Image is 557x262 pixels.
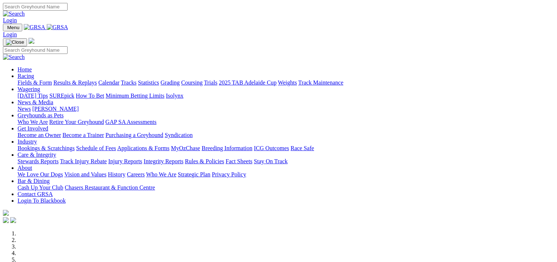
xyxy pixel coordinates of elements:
a: Breeding Information [202,145,252,151]
a: Track Maintenance [298,79,343,86]
a: Tracks [121,79,137,86]
a: Contact GRSA [18,191,53,197]
div: Industry [18,145,554,152]
a: Purchasing a Greyhound [106,132,163,138]
a: Fact Sheets [226,158,252,164]
a: ICG Outcomes [254,145,289,151]
div: Bar & Dining [18,184,554,191]
a: Privacy Policy [212,171,246,177]
img: GRSA [47,24,68,31]
img: Search [3,11,25,17]
a: We Love Our Dogs [18,171,63,177]
div: About [18,171,554,178]
a: Industry [18,138,37,145]
a: How To Bet [76,93,104,99]
a: 2025 TAB Adelaide Cup [219,79,276,86]
img: Close [6,39,24,45]
div: News & Media [18,106,554,112]
a: Login [3,17,17,23]
img: twitter.svg [10,217,16,223]
button: Toggle navigation [3,24,22,31]
a: Get Involved [18,125,48,132]
a: Track Injury Rebate [60,158,107,164]
a: GAP SA Assessments [106,119,157,125]
img: Search [3,54,25,60]
a: Vision and Values [64,171,106,177]
a: Stay On Track [254,158,287,164]
input: Search [3,3,68,11]
div: Racing [18,79,554,86]
a: Statistics [138,79,159,86]
img: logo-grsa-white.png [28,38,34,44]
a: Stewards Reports [18,158,58,164]
div: Greyhounds as Pets [18,119,554,125]
a: Integrity Reports [144,158,183,164]
div: Get Involved [18,132,554,138]
span: Menu [7,25,19,30]
a: Who We Are [146,171,176,177]
a: Race Safe [290,145,314,151]
a: Login To Blackbook [18,198,66,204]
button: Toggle navigation [3,38,27,46]
a: [DATE] Tips [18,93,48,99]
a: Greyhounds as Pets [18,112,64,118]
a: Home [18,66,32,73]
a: Weights [278,79,297,86]
a: Schedule of Fees [76,145,116,151]
img: GRSA [24,24,45,31]
a: Minimum Betting Limits [106,93,164,99]
a: Syndication [165,132,192,138]
a: Bookings & Scratchings [18,145,75,151]
a: Racing [18,73,34,79]
a: Chasers Restaurant & Function Centre [65,184,155,191]
a: Applications & Forms [117,145,169,151]
a: MyOzChase [171,145,200,151]
a: Wagering [18,86,40,92]
a: Calendar [98,79,119,86]
a: SUREpick [49,93,74,99]
div: Wagering [18,93,554,99]
img: facebook.svg [3,217,9,223]
a: Injury Reports [108,158,142,164]
a: Trials [204,79,217,86]
img: logo-grsa-white.png [3,210,9,216]
a: Results & Replays [53,79,97,86]
a: Careers [127,171,145,177]
a: [PERSON_NAME] [32,106,79,112]
a: Cash Up Your Club [18,184,63,191]
a: Who We Are [18,119,48,125]
a: News & Media [18,99,53,105]
a: Become a Trainer [62,132,104,138]
a: Strategic Plan [178,171,210,177]
a: History [108,171,125,177]
a: Become an Owner [18,132,61,138]
div: Care & Integrity [18,158,554,165]
a: Grading [161,79,180,86]
input: Search [3,46,68,54]
a: Isolynx [166,93,183,99]
a: Coursing [181,79,203,86]
a: About [18,165,32,171]
a: News [18,106,31,112]
a: Care & Integrity [18,152,56,158]
a: Login [3,31,17,38]
a: Fields & Form [18,79,52,86]
a: Bar & Dining [18,178,50,184]
a: Retire Your Greyhound [49,119,104,125]
a: Rules & Policies [185,158,224,164]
